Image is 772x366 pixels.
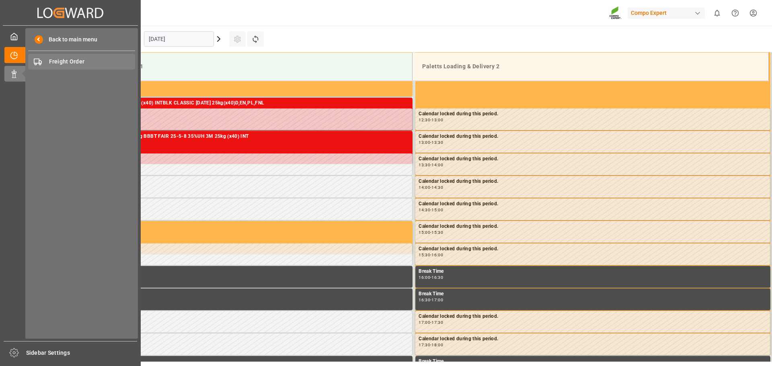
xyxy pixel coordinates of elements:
[430,321,431,324] div: -
[628,7,705,19] div: Compo Expert
[61,200,409,208] div: Calendar locked during this period.
[61,133,409,141] div: NTC PREMIUM [DATE]+3+TE 600kg BBBT FAIR 25-5-8 35%UH 3M 25kg (x40) INT
[431,343,443,347] div: 18:00
[419,178,767,186] div: Calendar locked during this period.
[430,298,431,302] div: -
[4,47,136,63] a: Timeslot Management
[431,298,443,302] div: 17:00
[419,343,430,347] div: 17:30
[431,231,443,234] div: 15:30
[431,186,443,189] div: 14:30
[628,5,708,20] button: Compo Expert
[26,349,138,357] span: Sidebar Settings
[61,141,409,147] div: Main ref : 6100001829, 2000000813
[726,4,744,22] button: Help Center
[430,276,431,279] div: -
[419,313,767,321] div: Calendar locked during this period.
[419,253,430,257] div: 15:30
[431,163,443,167] div: 14:00
[61,268,409,276] div: Break Time
[61,155,409,163] div: Calendar locked during this period.
[419,298,430,302] div: 16:30
[430,231,431,234] div: -
[419,141,430,144] div: 13:00
[708,4,726,22] button: show 0 new notifications
[61,178,409,186] div: Calendar locked during this period.
[419,223,767,231] div: Calendar locked during this period.
[419,133,767,141] div: Calendar locked during this period.
[430,208,431,212] div: -
[419,200,767,208] div: Calendar locked during this period.
[419,290,767,298] div: Break Time
[61,313,409,321] div: Calendar locked during this period.
[61,107,409,114] div: Main ref : 6100001847, 2000001285
[419,231,430,234] div: 15:00
[430,186,431,189] div: -
[43,35,97,44] span: Back to main menu
[419,118,430,122] div: 12:30
[431,118,443,122] div: 13:00
[431,141,443,144] div: 13:30
[419,186,430,189] div: 14:00
[609,6,622,20] img: Screenshot%202023-09-29%20at%2010.02.21.png_1712312052.png
[61,99,409,107] div: BT SPORT [DATE] 25%UH 3M 25kg (x40) INTBLK CLASSIC [DATE] 25kg(x40)D,EN,PL,FNL
[28,54,135,70] a: Freight Order
[4,29,136,44] a: My Cockpit
[61,110,409,118] div: Calendar locked during this period.
[430,141,431,144] div: -
[61,358,409,366] div: Break Time
[430,118,431,122] div: -
[431,253,443,257] div: 16:00
[419,335,767,343] div: Calendar locked during this period.
[419,163,430,167] div: 13:30
[419,276,430,279] div: 16:00
[61,223,409,231] div: Occupied
[430,343,431,347] div: -
[419,268,767,276] div: Break Time
[431,208,443,212] div: 15:00
[419,321,430,324] div: 17:00
[430,253,431,257] div: -
[419,110,767,118] div: Calendar locked during this period.
[430,163,431,167] div: -
[61,245,409,253] div: Calendar locked during this period.
[419,358,767,366] div: Break Time
[419,155,767,163] div: Calendar locked during this period.
[419,59,762,74] div: Paletts Loading & Delivery 2
[61,290,409,298] div: Break Time
[63,59,406,74] div: Paletts Loading & Delivery 1
[419,245,767,253] div: Calendar locked during this period.
[419,208,430,212] div: 14:30
[144,31,214,47] input: DD.MM.YYYY
[49,57,136,66] span: Freight Order
[431,321,443,324] div: 17:30
[431,276,443,279] div: 16:30
[61,335,409,343] div: Calendar locked during this period.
